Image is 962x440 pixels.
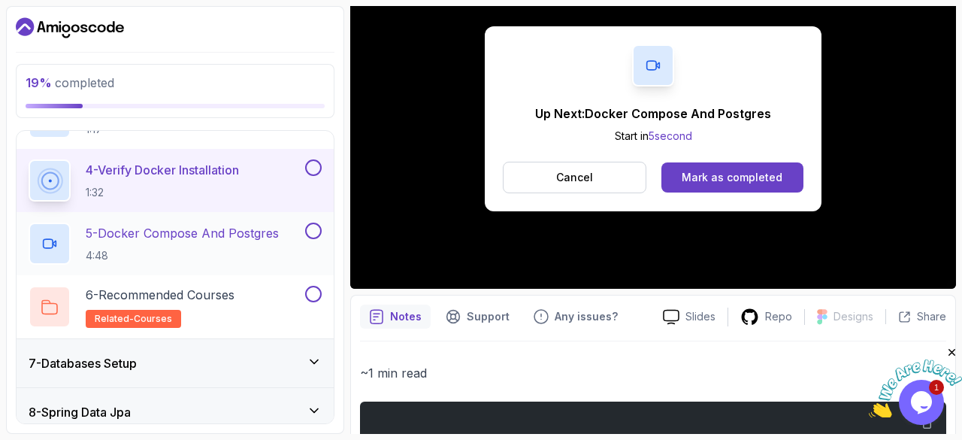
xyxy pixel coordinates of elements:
[682,170,782,185] div: Mark as completed
[765,309,792,324] p: Repo
[437,305,519,329] button: Support button
[556,170,593,185] p: Cancel
[649,129,692,142] span: 5 second
[29,403,131,421] h3: 8 - Spring Data Jpa
[535,105,771,123] p: Up Next: Docker Compose And Postgres
[29,159,322,202] button: 4-Verify Docker Installation1:32
[17,388,334,436] button: 8-Spring Data Jpa
[661,162,803,193] button: Mark as completed
[95,313,172,325] span: related-courses
[86,286,234,304] p: 6 - Recommended Courses
[29,223,322,265] button: 5-Docker Compose And Postgres4:48
[869,346,962,417] iframe: chat widget
[360,305,431,329] button: notes button
[390,309,422,324] p: Notes
[86,161,239,179] p: 4 - Verify Docker Installation
[651,309,728,325] a: Slides
[29,286,322,328] button: 6-Recommended Coursesrelated-courses
[26,75,52,90] span: 19 %
[885,309,946,324] button: Share
[16,16,124,40] a: Dashboard
[86,224,279,242] p: 5 - Docker Compose And Postgres
[503,162,646,193] button: Cancel
[917,309,946,324] p: Share
[685,309,715,324] p: Slides
[833,309,873,324] p: Designs
[26,75,114,90] span: completed
[525,305,627,329] button: Feedback button
[86,185,239,200] p: 1:32
[29,354,137,372] h3: 7 - Databases Setup
[467,309,510,324] p: Support
[86,248,279,263] p: 4:48
[728,308,804,326] a: Repo
[555,309,618,324] p: Any issues?
[535,129,771,144] p: Start in
[360,363,946,384] p: ~1 min read
[17,339,334,387] button: 7-Databases Setup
